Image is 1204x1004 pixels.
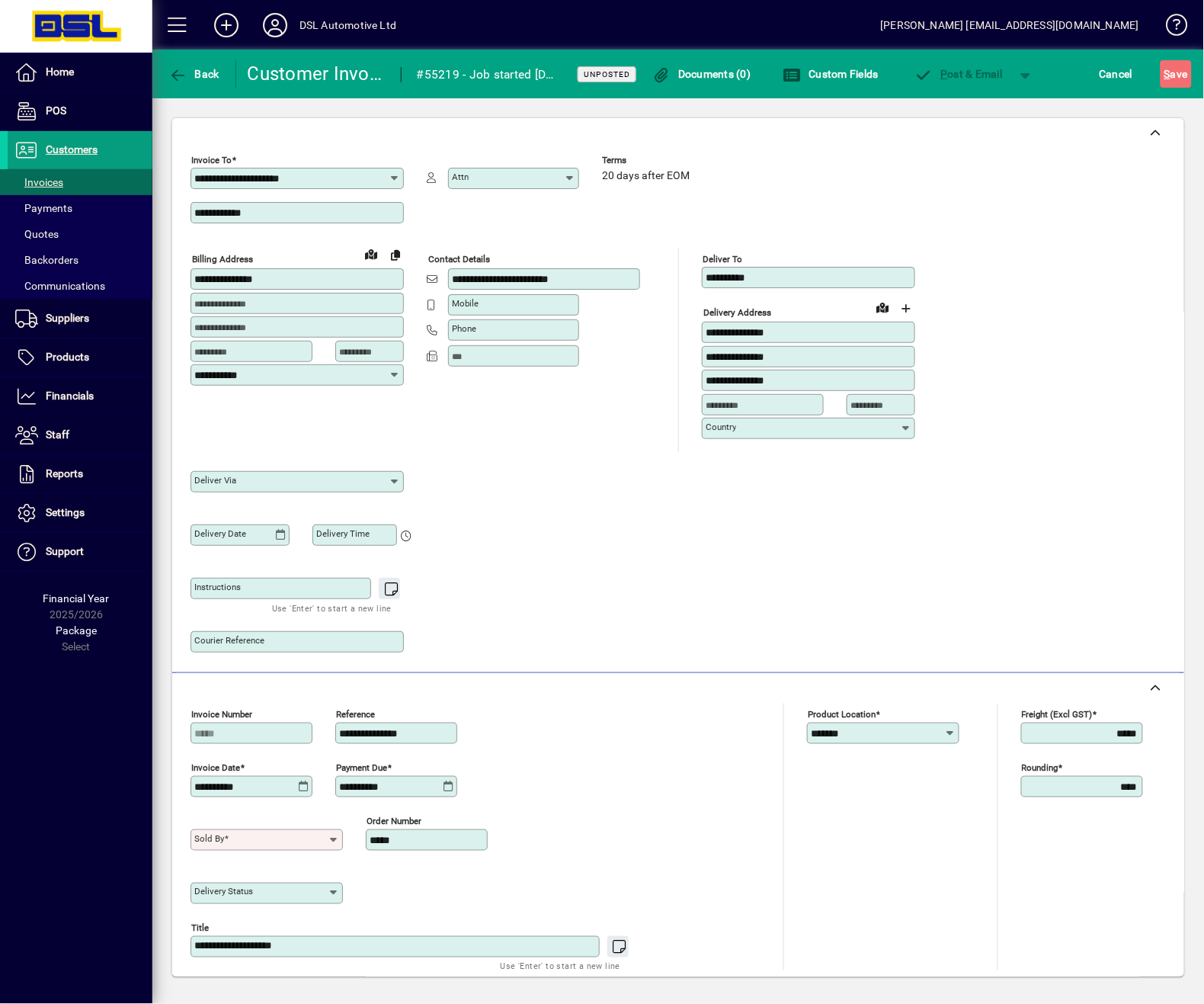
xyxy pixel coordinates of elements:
[907,60,1010,88] button: Post & Email
[191,922,209,933] mat-label: Title
[706,422,736,432] mat-label: Country
[15,254,78,266] span: Backorders
[272,599,392,617] mat-hint: Use 'Enter' to start a new line
[1022,709,1093,720] mat-label: Freight (excl GST)
[46,467,83,480] span: Reports
[15,280,105,292] span: Communications
[383,242,408,267] button: Copy to Delivery address
[8,221,152,247] a: Quotes
[46,104,66,117] span: POS
[8,169,152,195] a: Invoices
[8,273,152,299] a: Communications
[191,709,252,720] mat-label: Invoice number
[1161,60,1192,88] button: Save
[168,68,219,80] span: Back
[8,300,152,338] a: Suppliers
[191,155,232,165] mat-label: Invoice To
[1022,762,1058,773] mat-label: Rounding
[941,68,948,80] span: P
[152,60,236,88] app-page-header-button: Back
[336,709,375,720] mat-label: Reference
[194,582,241,592] mat-label: Instructions
[46,545,84,557] span: Support
[8,533,152,571] a: Support
[15,202,72,214] span: Payments
[1164,68,1170,80] span: S
[648,60,755,88] button: Documents (0)
[316,528,370,539] mat-label: Delivery time
[1100,62,1133,86] span: Cancel
[165,60,223,88] button: Back
[452,172,469,182] mat-label: Attn
[46,390,94,402] span: Financials
[1096,60,1137,88] button: Cancel
[46,66,74,78] span: Home
[703,254,742,265] mat-label: Deliver To
[299,13,396,37] div: DSL Automotive Ltd
[194,635,264,646] mat-label: Courier Reference
[1164,62,1188,86] span: ave
[914,68,1003,80] span: ost & Email
[359,242,383,266] a: View on map
[8,247,152,273] a: Backorders
[194,887,253,897] mat-label: Delivery status
[8,195,152,221] a: Payments
[783,68,879,80] span: Custom Fields
[452,298,479,309] mat-label: Mobile
[336,762,387,773] mat-label: Payment due
[1154,3,1185,53] a: Knowledge Base
[46,312,89,324] span: Suppliers
[870,295,895,319] a: View on map
[8,416,152,454] a: Staff
[248,62,386,86] div: Customer Invoice
[602,156,693,165] span: Terms
[501,957,620,975] mat-hint: Use 'Enter' to start a new line
[808,709,876,720] mat-label: Product location
[194,833,224,844] mat-label: Sold by
[881,13,1139,37] div: [PERSON_NAME] [EMAIL_ADDRESS][DOMAIN_NAME]
[194,528,246,539] mat-label: Delivery date
[8,455,152,493] a: Reports
[602,170,690,182] span: 20 days after EOM
[191,762,240,773] mat-label: Invoice date
[194,475,236,486] mat-label: Deliver via
[417,63,559,87] div: #55219 - Job started [DATE]
[367,816,421,826] mat-label: Order number
[584,69,630,79] span: Unposted
[8,53,152,91] a: Home
[46,351,89,363] span: Products
[46,428,69,441] span: Staff
[202,11,251,39] button: Add
[8,377,152,415] a: Financials
[8,92,152,130] a: POS
[452,323,476,334] mat-label: Phone
[779,60,882,88] button: Custom Fields
[895,296,919,320] button: Choose address
[251,11,299,39] button: Profile
[15,176,63,188] span: Invoices
[46,506,85,518] span: Settings
[652,68,751,80] span: Documents (0)
[8,494,152,532] a: Settings
[43,592,110,605] span: Financial Year
[8,338,152,377] a: Products
[15,228,59,240] span: Quotes
[46,143,98,156] span: Customers
[56,624,97,637] span: Package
